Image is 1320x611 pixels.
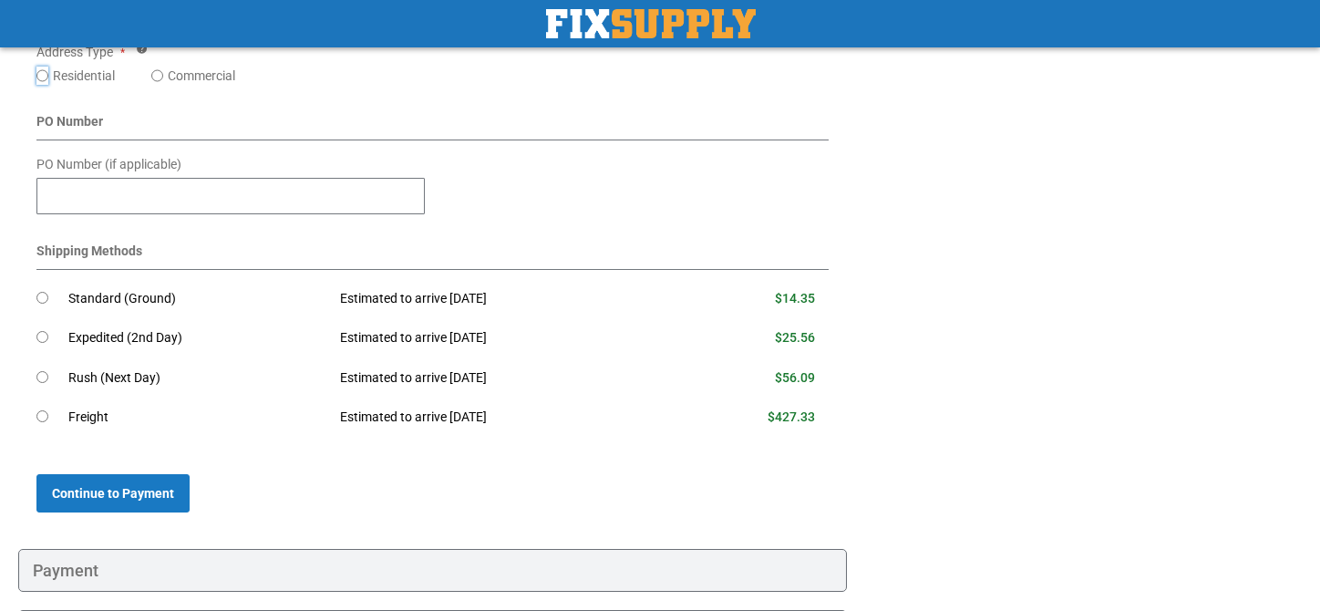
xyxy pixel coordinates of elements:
[546,9,756,38] a: store logo
[326,358,678,399] td: Estimated to arrive [DATE]
[775,291,815,305] span: $14.35
[36,474,190,513] button: Continue to Payment
[36,157,181,171] span: PO Number (if applicable)
[326,279,678,319] td: Estimated to arrive [DATE]
[168,67,235,85] label: Commercial
[52,486,174,501] span: Continue to Payment
[326,398,678,438] td: Estimated to arrive [DATE]
[326,318,678,358] td: Estimated to arrive [DATE]
[53,67,115,85] label: Residential
[546,9,756,38] img: Fix Industrial Supply
[775,330,815,345] span: $25.56
[36,45,113,59] span: Address Type
[68,318,326,358] td: Expedited (2nd Day)
[18,549,847,593] div: Payment
[775,370,815,385] span: $56.09
[68,279,326,319] td: Standard (Ground)
[68,358,326,399] td: Rush (Next Day)
[68,398,326,438] td: Freight
[36,242,829,270] div: Shipping Methods
[768,409,815,424] span: $427.33
[36,112,829,140] div: PO Number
